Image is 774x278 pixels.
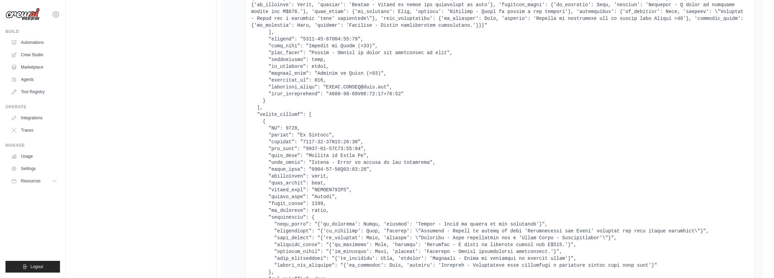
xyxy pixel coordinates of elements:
[8,125,60,136] a: Traces
[5,8,40,21] img: Logo
[8,49,60,60] a: Crew Studio
[5,29,60,34] div: Build
[8,151,60,162] a: Usage
[8,74,60,85] a: Agents
[8,112,60,123] a: Integrations
[740,245,774,278] iframe: Chat Widget
[8,86,60,97] a: Tool Registry
[8,176,60,186] button: Resources
[5,261,60,273] button: Logout
[8,163,60,174] a: Settings
[5,143,60,148] div: Manage
[30,264,43,269] span: Logout
[5,104,60,110] div: Operate
[8,62,60,73] a: Marketplace
[740,245,774,278] div: Widget de chat
[21,178,40,184] span: Resources
[8,37,60,48] a: Automations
